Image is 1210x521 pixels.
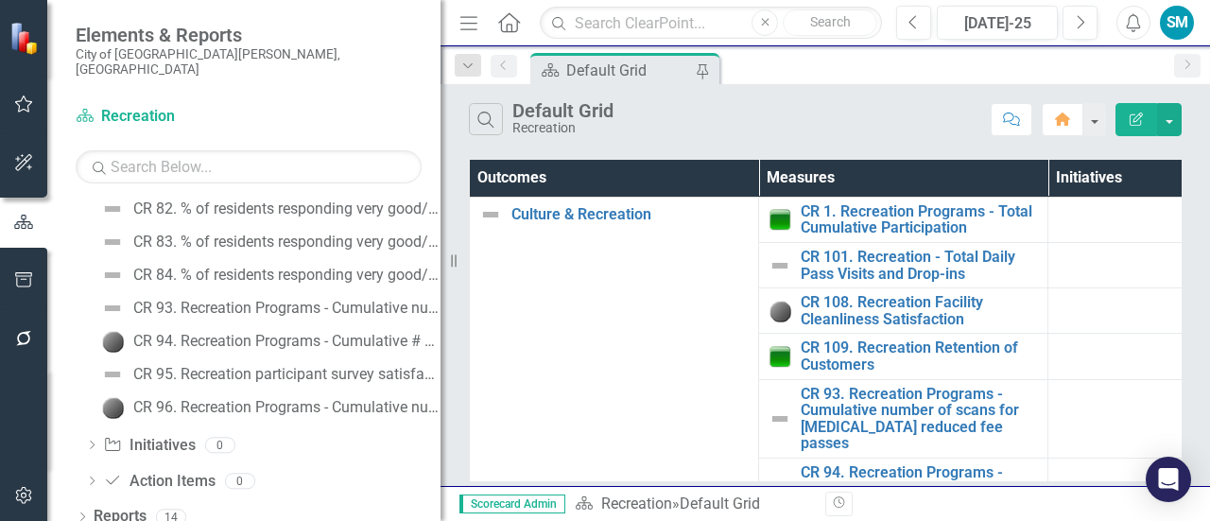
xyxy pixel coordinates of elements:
[937,6,1058,40] button: [DATE]-25
[76,24,422,46] span: Elements & Reports
[96,359,441,390] a: CR 95. Recreation participant survey satisfaction
[101,363,124,386] img: Not Defined
[76,150,422,183] input: Search Below...
[96,392,441,423] a: CR 96. Recreation Programs - Cumulative number of enrollments on opening day registration
[769,208,791,231] img: On Target
[759,197,1048,242] td: Double-Click to Edit Right Click for Context Menu
[801,294,1038,327] a: CR 108. Recreation Facility Cleanliness Satisfaction
[101,264,124,287] img: Not Defined
[133,333,441,350] div: CR 94. Recreation Programs - Cumulative # of activity enrollments for [MEDICAL_DATA] participants
[759,288,1048,334] td: Double-Click to Edit Right Click for Context Menu
[103,471,215,493] a: Action Items
[225,473,255,489] div: 0
[801,249,1038,282] a: CR 101. Recreation - Total Daily Pass Visits and Drop-ins
[566,59,691,82] div: Default Grid
[801,339,1038,373] a: CR 109. Recreation Retention of Customers
[769,408,791,430] img: Not Defined
[680,495,760,512] div: Default Grid
[133,399,441,416] div: CR 96. Recreation Programs - Cumulative number of enrollments on opening day registration
[76,46,422,78] small: City of [GEOGRAPHIC_DATA][PERSON_NAME], [GEOGRAPHIC_DATA]
[96,326,441,356] a: CR 94. Recreation Programs - Cumulative # of activity enrollments for [MEDICAL_DATA] participants
[479,203,502,226] img: Not Defined
[459,495,565,513] span: Scorecard Admin
[943,12,1051,35] div: [DATE]-25
[1160,6,1194,40] button: SM
[601,495,672,512] a: Recreation
[512,121,614,135] div: Recreation
[101,330,124,353] img: No Information
[801,386,1038,452] a: CR 93. Recreation Programs - Cumulative number of scans for [MEDICAL_DATA] reduced fee passes
[133,300,441,317] div: CR 93. Recreation Programs - Cumulative number of scans for [MEDICAL_DATA] reduced fee passes
[96,227,441,257] a: CR 83. % of residents responding very good/good quality of - Senior recreation programs
[511,206,749,223] a: Culture & Recreation
[133,366,441,383] div: CR 95. Recreation participant survey satisfaction
[810,14,851,29] span: Search
[101,396,124,419] img: No Information
[512,100,614,121] div: Default Grid
[205,437,235,453] div: 0
[96,260,441,290] a: CR 84. % of residents responding very good/good quality of - Youth/teen recreation programs
[133,200,441,217] div: CR 82. % of residents responding very good/good quality of - Adult recreation programs
[76,106,312,128] a: Recreation
[103,435,195,457] a: Initiatives
[101,297,124,320] img: Not Defined
[101,198,124,220] img: Not Defined
[133,267,441,284] div: CR 84. % of residents responding very good/good quality of - Youth/teen recreation programs
[783,9,877,36] button: Search
[759,334,1048,379] td: Double-Click to Edit Right Click for Context Menu
[133,234,441,251] div: CR 83. % of residents responding very good/good quality of - Senior recreation programs
[96,293,441,323] a: CR 93. Recreation Programs - Cumulative number of scans for [MEDICAL_DATA] reduced fee passes
[96,194,441,224] a: CR 82. % of residents responding very good/good quality of - Adult recreation programs
[759,243,1048,288] td: Double-Click to Edit Right Click for Context Menu
[759,379,1048,458] td: Double-Click to Edit Right Click for Context Menu
[769,254,791,277] img: Not Defined
[769,345,791,368] img: On Target
[540,7,882,40] input: Search ClearPoint...
[101,231,124,253] img: Not Defined
[769,300,791,322] img: No Information
[801,203,1038,236] a: CR 1. Recreation Programs - Total Cumulative Participation
[9,22,43,55] img: ClearPoint Strategy
[1146,457,1191,502] div: Open Intercom Messenger
[575,494,808,515] div: »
